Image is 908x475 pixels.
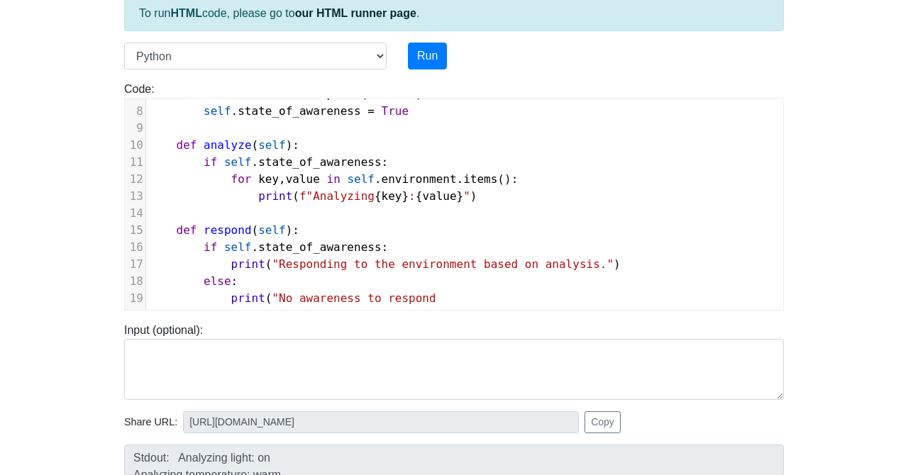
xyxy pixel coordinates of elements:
[367,104,375,118] span: =
[231,257,265,271] span: print
[124,415,177,430] span: Share URL:
[149,104,409,118] span: .
[231,291,265,305] span: print
[382,189,402,203] span: key
[125,256,145,273] div: 17
[204,274,231,288] span: else
[224,240,252,254] span: self
[204,155,217,169] span: if
[258,138,286,152] span: self
[258,240,381,254] span: state_of_awareness
[408,43,447,69] button: Run
[585,411,621,433] button: Copy
[113,322,794,400] div: Input (optional):
[125,239,145,256] div: 16
[149,172,518,186] span: , . . ():
[125,290,145,307] div: 19
[258,189,292,203] span: print
[125,273,145,290] div: 18
[258,172,279,186] span: key
[463,189,470,203] span: "
[149,257,621,271] span: ( )
[272,291,436,305] span: "No awareness to respond
[125,171,145,188] div: 12
[170,7,201,19] strong: HTML
[272,257,614,271] span: "Responding to the environment based on analysis."
[149,223,299,237] span: ( ):
[125,103,145,120] div: 8
[149,138,299,152] span: ( ):
[177,138,197,152] span: def
[125,205,145,222] div: 14
[258,223,286,237] span: self
[113,81,794,311] div: Code:
[125,188,145,205] div: 13
[382,172,457,186] span: environment
[204,240,217,254] span: if
[327,172,340,186] span: in
[224,155,252,169] span: self
[231,172,252,186] span: for
[204,138,251,152] span: analyze
[347,172,375,186] span: self
[463,172,497,186] span: items
[149,291,436,305] span: (
[204,223,251,237] span: respond
[149,189,477,203] span: ( { } { } )
[258,155,381,169] span: state_of_awareness
[177,223,197,237] span: def
[125,120,145,137] div: 9
[422,189,456,203] span: value
[125,137,145,154] div: 10
[299,189,375,203] span: f"Analyzing
[286,172,320,186] span: value
[125,154,145,171] div: 11
[382,104,409,118] span: True
[149,274,238,288] span: :
[149,155,388,169] span: . :
[238,104,360,118] span: state_of_awareness
[295,7,416,19] a: our HTML runner page
[149,240,388,254] span: . :
[409,189,416,203] span: :
[125,222,145,239] div: 15
[204,104,231,118] span: self
[183,411,579,433] input: No share available yet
